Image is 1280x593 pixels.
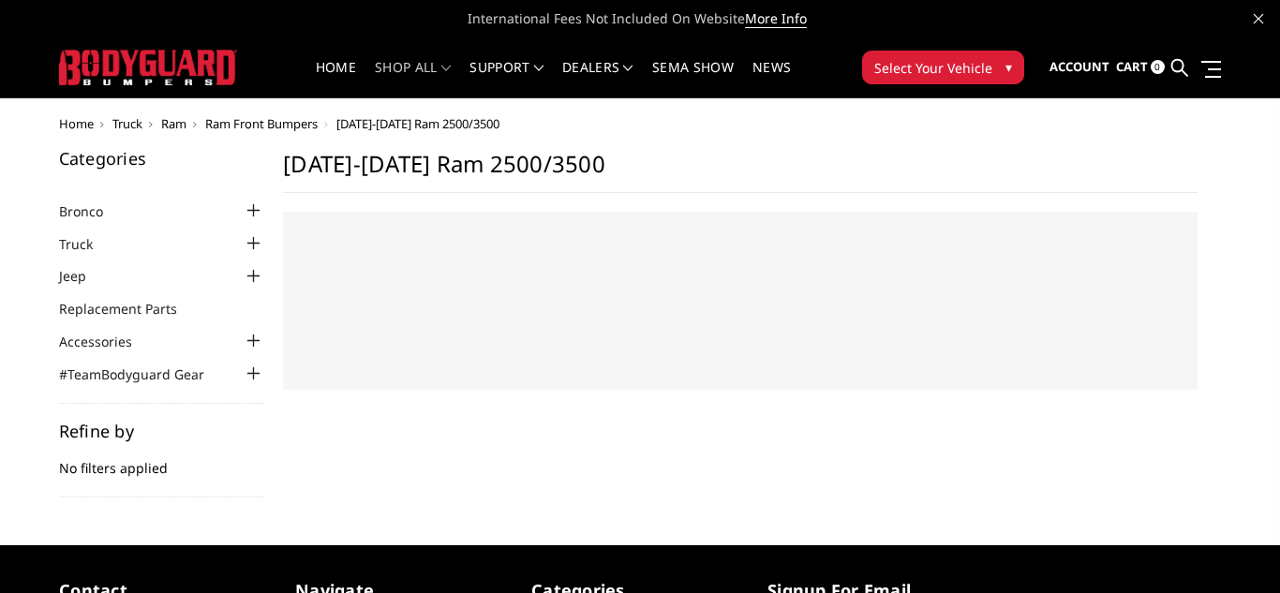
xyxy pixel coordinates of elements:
[1116,58,1148,75] span: Cart
[1049,58,1109,75] span: Account
[1116,42,1165,93] a: Cart 0
[562,61,633,97] a: Dealers
[59,201,127,221] a: Bronco
[205,115,318,132] a: Ram Front Bumpers
[59,423,265,439] h5: Refine by
[752,61,791,97] a: News
[1151,60,1165,74] span: 0
[862,51,1024,84] button: Select Your Vehicle
[302,230,1179,371] iframe: Form 0
[59,364,228,384] a: #TeamBodyguard Gear
[161,115,186,132] a: Ram
[283,150,1198,193] h1: [DATE]-[DATE] Ram 2500/3500
[59,234,116,254] a: Truck
[316,61,356,97] a: Home
[59,332,156,351] a: Accessories
[59,115,94,132] a: Home
[469,61,543,97] a: Support
[59,150,265,167] h5: Categories
[112,115,142,132] a: Truck
[1005,57,1012,77] span: ▾
[652,61,734,97] a: SEMA Show
[1049,42,1109,93] a: Account
[874,58,992,78] span: Select Your Vehicle
[59,50,237,84] img: BODYGUARD BUMPERS
[59,266,110,286] a: Jeep
[336,115,499,132] span: [DATE]-[DATE] Ram 2500/3500
[59,423,265,497] div: No filters applied
[745,9,807,28] a: More Info
[375,61,451,97] a: shop all
[59,299,201,319] a: Replacement Parts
